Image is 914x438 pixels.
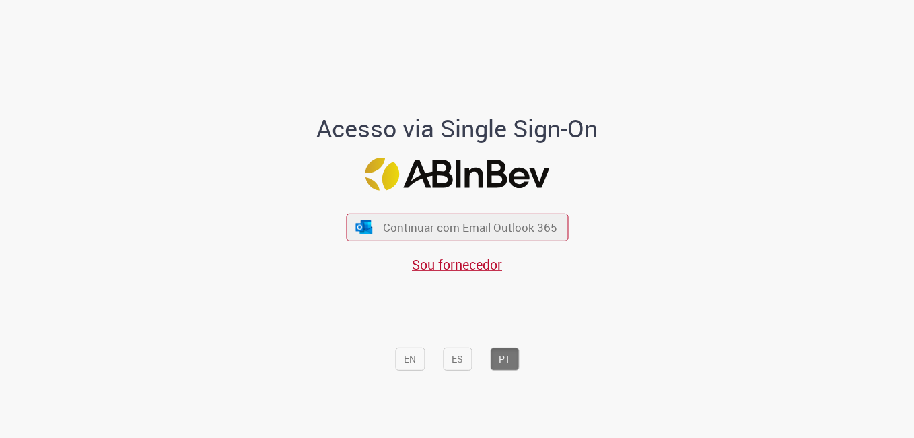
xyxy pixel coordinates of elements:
h1: Acesso via Single Sign-On [271,115,644,142]
button: PT [490,348,519,371]
a: Sou fornecedor [412,255,502,274]
button: ES [443,348,472,371]
span: Continuar com Email Outlook 365 [383,220,557,235]
button: EN [395,348,425,371]
img: ícone Azure/Microsoft 360 [355,220,374,234]
img: Logo ABInBev [365,158,549,191]
button: ícone Azure/Microsoft 360 Continuar com Email Outlook 365 [346,214,568,241]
